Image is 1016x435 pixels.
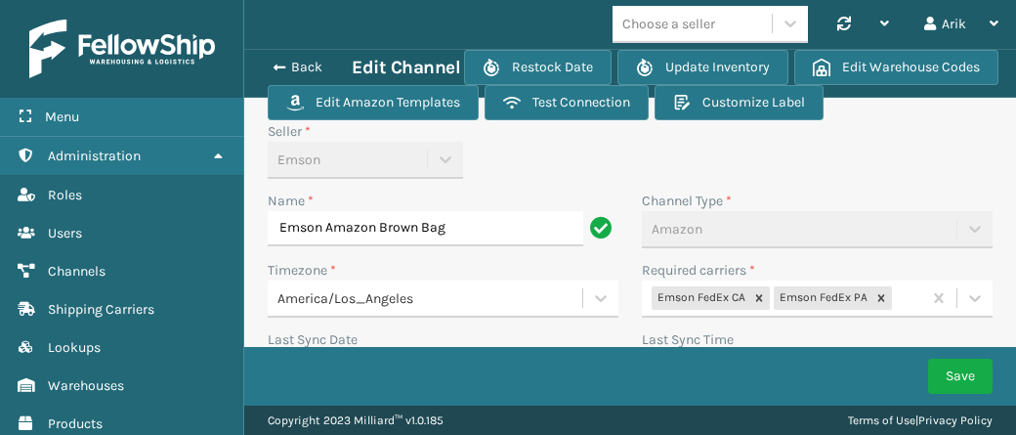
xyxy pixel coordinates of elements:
div: America/Los_Angeles [277,288,584,309]
button: Edit Warehouse Codes [794,50,998,85]
button: Restock Date [464,50,612,85]
p: Copyright 2023 Milliard™ v 1.0.185 [268,406,444,435]
label: Last Sync Time [642,331,734,348]
span: Users [48,225,82,241]
label: Required carriers [642,260,755,281]
button: Edit Amazon Templates [268,85,479,120]
button: Test Connection [485,85,649,120]
img: logo [29,20,215,78]
label: Last Sync Date [268,331,358,348]
button: Back [262,59,352,76]
label: Seller [268,121,311,142]
span: Menu [45,109,79,125]
span: Lookups [48,339,101,356]
a: Terms of Use [848,413,915,427]
label: Channel Type [642,191,732,211]
div: Emson FedEx CA [652,286,748,310]
button: Update Inventory [617,50,788,85]
span: Products [48,415,103,432]
a: Privacy Policy [918,413,993,427]
span: Administration [48,148,141,164]
div: Emson FedEx PA [774,286,870,310]
label: Name [268,191,314,211]
button: Customize Label [655,85,824,120]
h3: Edit Channel [352,56,460,79]
button: Save [928,359,993,394]
span: Roles [48,187,82,203]
span: Channels [48,263,106,280]
div: Choose a seller [622,14,715,34]
span: Shipping Carriers [48,301,154,318]
div: | [848,406,993,435]
label: Timezone [268,260,336,281]
span: Warehouses [48,377,124,394]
